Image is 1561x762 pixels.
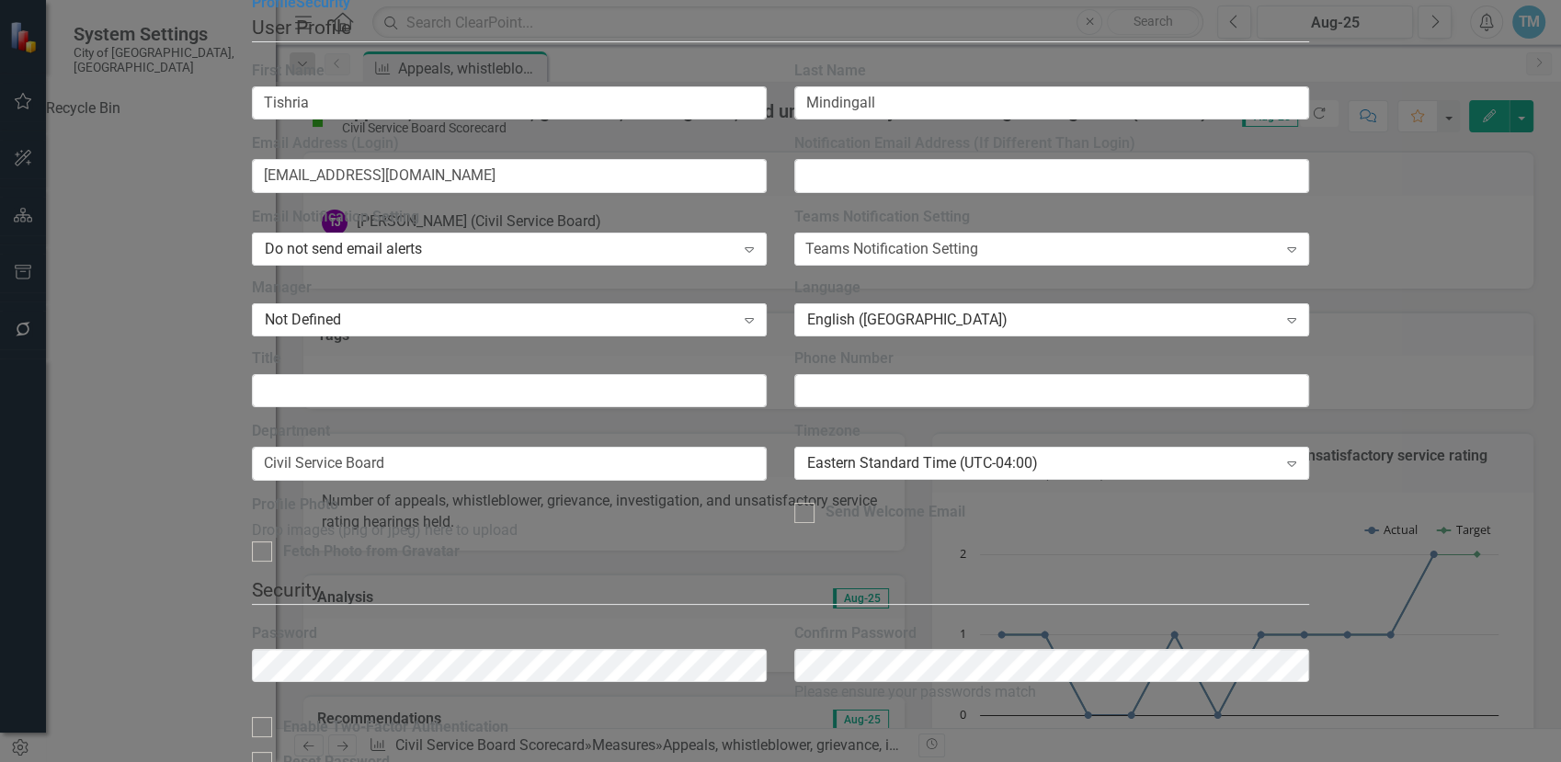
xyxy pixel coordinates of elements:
[794,421,1309,442] label: Timezone
[252,133,767,154] label: Email Address (Login)
[252,348,767,370] label: Title
[252,207,767,228] label: Email Notification Setting
[283,541,460,563] div: Fetch Photo from Gravatar
[794,61,1309,82] label: Last Name
[252,278,767,299] label: Manager
[252,421,767,442] label: Department
[794,682,1309,703] div: Please ensure your passwords match
[265,239,735,260] div: Do not send email alerts
[283,717,508,738] div: Enable Two-Factor Authentication
[826,502,965,523] div: Send Welcome Email
[252,623,767,644] label: Password
[794,623,917,644] label: Confirm Password
[252,61,767,82] label: First Name
[807,309,1277,330] div: English ([GEOGRAPHIC_DATA])
[252,14,1309,42] legend: User Profile
[794,133,1309,154] label: Notification Email Address (If Different Than Login)
[794,348,1309,370] label: Phone Number
[265,309,735,330] div: Not Defined
[805,239,978,260] div: Teams Notification Setting
[252,576,1309,605] legend: Security
[252,520,767,541] div: Drop images (png or jpeg) here to upload
[807,453,1277,474] div: Eastern Standard Time (UTC-04:00)
[794,278,1309,299] label: Language
[794,207,1309,228] label: Teams Notification Setting
[252,495,767,516] label: Profile Photo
